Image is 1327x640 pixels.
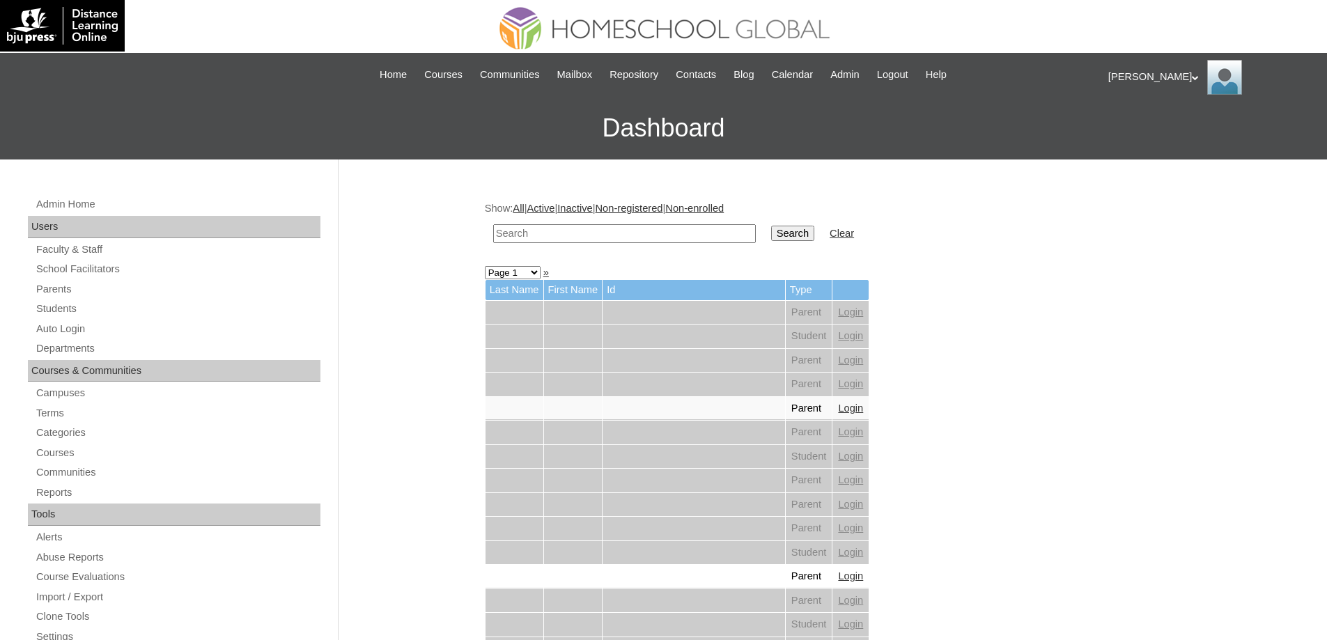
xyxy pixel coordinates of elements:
[35,405,320,422] a: Terms
[603,280,785,300] td: Id
[35,241,320,258] a: Faculty & Staff
[823,67,867,83] a: Admin
[786,565,832,588] td: Parent
[35,588,320,606] a: Import / Export
[1108,60,1313,95] div: [PERSON_NAME]
[527,203,554,214] a: Active
[870,67,915,83] a: Logout
[28,216,320,238] div: Users
[838,426,863,437] a: Login
[544,280,603,300] td: First Name
[786,445,832,469] td: Student
[485,201,1174,251] div: Show: | | | |
[786,541,832,565] td: Student
[838,618,863,630] a: Login
[373,67,414,83] a: Home
[35,608,320,625] a: Clone Tools
[493,224,756,243] input: Search
[35,444,320,462] a: Courses
[786,613,832,637] td: Student
[424,67,463,83] span: Courses
[596,203,663,214] a: Non-registered
[35,260,320,278] a: School Facilitators
[28,504,320,526] div: Tools
[557,203,593,214] a: Inactive
[838,547,863,558] a: Login
[838,403,863,414] a: Login
[786,397,832,421] td: Parent
[838,451,863,462] a: Login
[786,589,832,613] td: Parent
[830,228,854,239] a: Clear
[28,360,320,382] div: Courses & Communities
[35,484,320,501] a: Reports
[838,306,863,318] a: Login
[786,349,832,373] td: Parent
[786,373,832,396] td: Parent
[734,67,754,83] span: Blog
[676,67,716,83] span: Contacts
[486,280,543,300] td: Last Name
[830,67,860,83] span: Admin
[35,340,320,357] a: Departments
[557,67,593,83] span: Mailbox
[727,67,761,83] a: Blog
[838,570,863,582] a: Login
[669,67,723,83] a: Contacts
[838,354,863,366] a: Login
[772,67,813,83] span: Calendar
[786,517,832,540] td: Parent
[380,67,407,83] span: Home
[786,421,832,444] td: Parent
[877,67,908,83] span: Logout
[610,67,658,83] span: Repository
[771,226,814,241] input: Search
[543,267,549,278] a: »
[786,280,832,300] td: Type
[838,595,863,606] a: Login
[473,67,547,83] a: Communities
[35,196,320,213] a: Admin Home
[838,378,863,389] a: Login
[417,67,470,83] a: Courses
[838,522,863,533] a: Login
[35,464,320,481] a: Communities
[926,67,947,83] span: Help
[35,384,320,402] a: Campuses
[838,499,863,510] a: Login
[550,67,600,83] a: Mailbox
[35,549,320,566] a: Abuse Reports
[786,325,832,348] td: Student
[786,301,832,325] td: Parent
[513,203,524,214] a: All
[765,67,820,83] a: Calendar
[35,424,320,442] a: Categories
[838,474,863,485] a: Login
[35,529,320,546] a: Alerts
[35,281,320,298] a: Parents
[480,67,540,83] span: Communities
[1207,60,1242,95] img: Ariane Ebuen
[838,330,863,341] a: Login
[786,493,832,517] td: Parent
[35,300,320,318] a: Students
[7,7,118,45] img: logo-white.png
[35,320,320,338] a: Auto Login
[665,203,724,214] a: Non-enrolled
[919,67,954,83] a: Help
[35,568,320,586] a: Course Evaluations
[786,469,832,492] td: Parent
[603,67,665,83] a: Repository
[7,97,1320,159] h3: Dashboard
